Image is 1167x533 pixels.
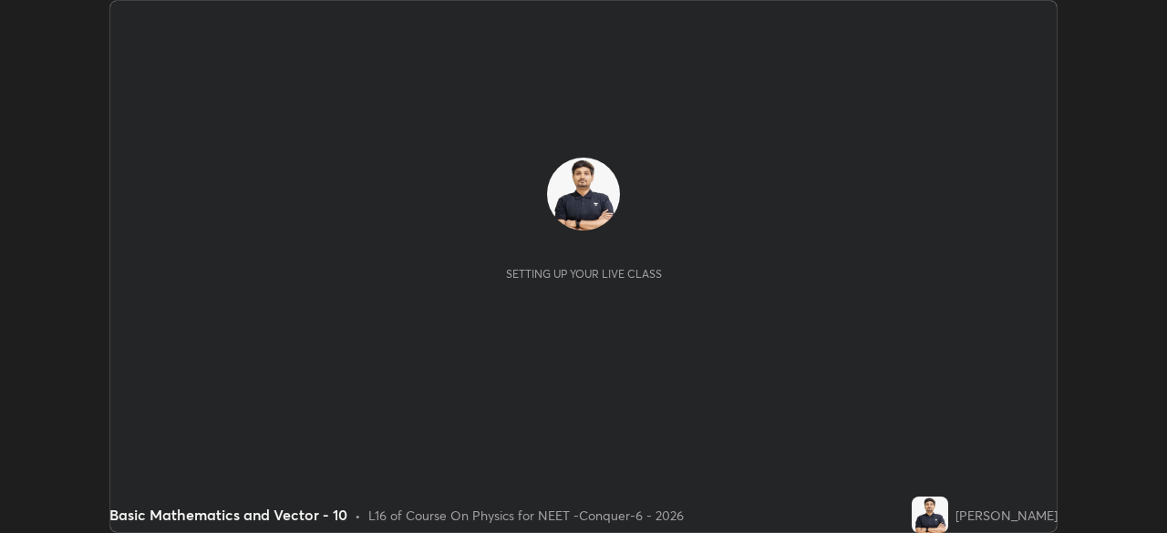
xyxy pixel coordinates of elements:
div: • [355,506,361,525]
div: L16 of Course On Physics for NEET -Conquer-6 - 2026 [368,506,684,525]
div: Setting up your live class [506,267,662,281]
img: 98d66aa6592e4b0fb7560eafe1db0121.jpg [547,158,620,231]
div: [PERSON_NAME] [955,506,1058,525]
div: Basic Mathematics and Vector - 10 [109,504,347,526]
img: 98d66aa6592e4b0fb7560eafe1db0121.jpg [912,497,948,533]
